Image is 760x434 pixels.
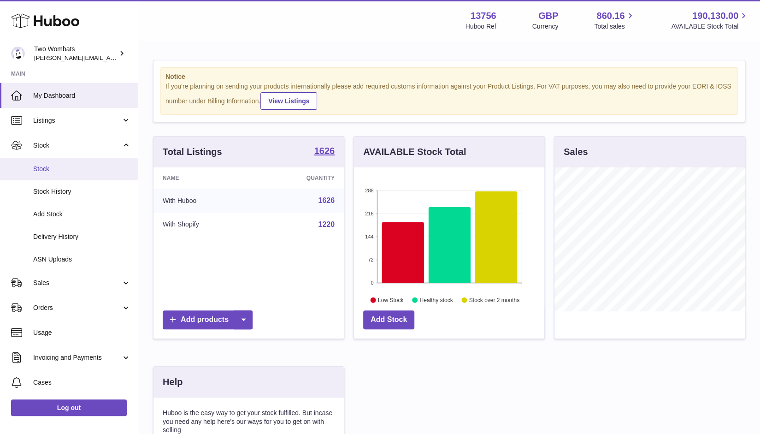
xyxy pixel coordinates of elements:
text: 144 [365,234,373,239]
h3: Total Listings [163,146,222,158]
span: Invoicing and Payments [33,353,121,362]
text: 288 [365,188,373,193]
span: AVAILABLE Stock Total [671,22,749,31]
h3: AVAILABLE Stock Total [363,146,466,158]
strong: GBP [538,10,558,22]
span: My Dashboard [33,91,131,100]
th: Quantity [256,167,344,189]
span: 190,130.00 [692,10,738,22]
span: Add Stock [33,210,131,219]
span: Listings [33,116,121,125]
text: 72 [368,257,373,262]
span: 860.16 [596,10,624,22]
strong: 1626 [314,146,335,155]
span: Stock [33,141,121,150]
a: Add products [163,310,253,329]
div: Two Wombats [34,45,117,62]
text: Healthy stock [419,297,453,303]
span: Stock History [33,187,131,196]
span: [PERSON_NAME][EMAIL_ADDRESS][PERSON_NAME][DOMAIN_NAME] [34,54,234,61]
img: adam.randall@twowombats.com [11,47,25,60]
a: Log out [11,399,127,416]
text: 216 [365,211,373,216]
strong: 13756 [471,10,496,22]
td: With Huboo [153,189,256,213]
strong: Notice [165,72,733,81]
text: 0 [371,280,373,285]
h3: Help [163,376,183,388]
a: Add Stock [363,310,414,329]
span: Sales [33,279,121,287]
a: 860.16 Total sales [594,10,635,31]
span: Delivery History [33,232,131,241]
th: Name [153,167,256,189]
span: Stock [33,165,131,173]
span: Cases [33,378,131,387]
a: View Listings [260,92,317,110]
div: If you're planning on sending your products internationally please add required customs informati... [165,82,733,110]
div: Currency [532,22,559,31]
span: Total sales [594,22,635,31]
text: Low Stock [378,297,404,303]
span: Orders [33,303,121,312]
text: Stock over 2 months [469,297,519,303]
a: 1626 [318,196,335,204]
div: Huboo Ref [465,22,496,31]
a: 190,130.00 AVAILABLE Stock Total [671,10,749,31]
a: 1626 [314,146,335,157]
span: Usage [33,328,131,337]
td: With Shopify [153,213,256,237]
a: 1220 [318,220,335,228]
h3: Sales [564,146,588,158]
span: ASN Uploads [33,255,131,264]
